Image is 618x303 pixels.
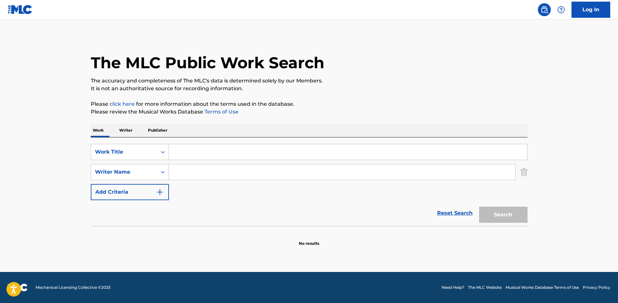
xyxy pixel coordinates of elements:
[91,144,528,226] form: Search Form
[538,3,551,16] a: Public Search
[91,108,528,116] p: Please review the Musical Works Database
[583,285,610,290] a: Privacy Policy
[95,168,153,176] div: Writer Name
[434,206,476,220] a: Reset Search
[91,100,528,108] p: Please for more information about the terms used in the database.
[91,124,106,137] p: Work
[571,2,610,18] a: Log In
[110,101,135,107] a: click here
[555,3,568,16] div: Help
[146,124,169,137] p: Publisher
[442,285,464,290] a: Need Help?
[36,285,110,290] span: Mechanical Licensing Collective © 2025
[8,5,33,14] img: MLC Logo
[8,284,28,291] img: logo
[299,233,319,246] p: No results
[520,164,528,180] img: Delete Criterion
[506,285,579,290] a: Musical Works Database Terms of Use
[91,77,528,85] p: The accuracy and completeness of The MLC's data is determined solely by our Members.
[91,85,528,92] p: It is not an authoritative source for recording information.
[203,109,238,115] a: Terms of Use
[91,53,324,72] h1: The MLC Public Work Search
[117,124,134,137] p: Writer
[156,188,164,196] img: 9d2ae6d4665cec9f34b9.svg
[540,6,548,14] img: search
[468,285,502,290] a: The MLC Website
[557,6,565,14] img: help
[91,184,169,200] button: Add Criteria
[95,148,153,156] div: Work Title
